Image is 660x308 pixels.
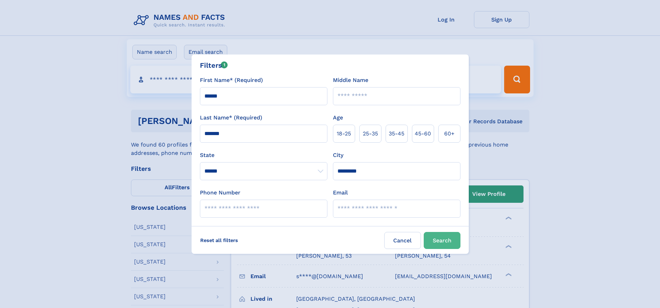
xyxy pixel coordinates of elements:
[415,130,431,138] span: 45‑60
[424,232,460,249] button: Search
[363,130,378,138] span: 25‑35
[200,76,263,84] label: First Name* (Required)
[384,232,421,249] label: Cancel
[200,189,240,197] label: Phone Number
[333,151,343,159] label: City
[196,232,243,249] label: Reset all filters
[333,76,368,84] label: Middle Name
[200,151,327,159] label: State
[337,130,351,138] span: 18‑25
[200,114,262,122] label: Last Name* (Required)
[200,60,228,70] div: Filters
[333,189,348,197] label: Email
[389,130,404,138] span: 35‑45
[444,130,455,138] span: 60+
[333,114,343,122] label: Age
